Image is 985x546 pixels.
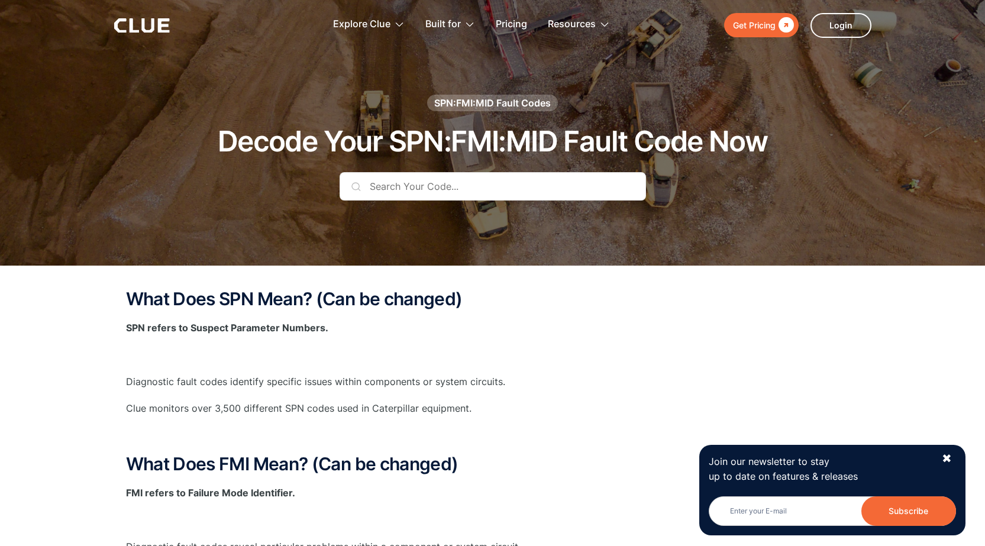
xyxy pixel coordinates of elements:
h2: What Does SPN Mean? (Can be changed) [126,289,860,309]
div: ✖ [942,451,952,466]
input: Search Your Code... [340,172,646,201]
div: Built for [425,6,475,43]
input: Enter your E-mail [709,496,956,526]
strong: SPN refers to Suspect Parameter Numbers. [126,322,328,334]
div: Resources [548,6,610,43]
h2: What Does FMI Mean? (Can be changed) [126,454,860,474]
a: Get Pricing [724,13,799,37]
a: Pricing [496,6,527,43]
div: Get Pricing [733,18,776,33]
input: Subscribe [861,496,956,526]
h1: Decode Your SPN:FMI:MID Fault Code Now [218,126,767,157]
div: Explore Clue [333,6,390,43]
p: Join our newsletter to stay up to date on features & releases [709,454,931,484]
a: Login [810,13,871,38]
p: ‍ [126,512,860,527]
div:  [776,18,794,33]
p: Clue monitors over 3,500 different SPN codes used in Caterpillar equipment. [126,401,860,416]
p: ‍ [126,347,860,362]
form: Newsletter [709,496,956,526]
strong: FMI refers to Failure Mode Identifier. [126,487,295,499]
p: ‍ [126,428,860,442]
div: SPN:FMI:MID Fault Codes [434,96,551,109]
div: Resources [548,6,596,43]
p: Diagnostic fault codes identify specific issues within components or system circuits. [126,374,860,389]
div: Explore Clue [333,6,405,43]
div: Built for [425,6,461,43]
